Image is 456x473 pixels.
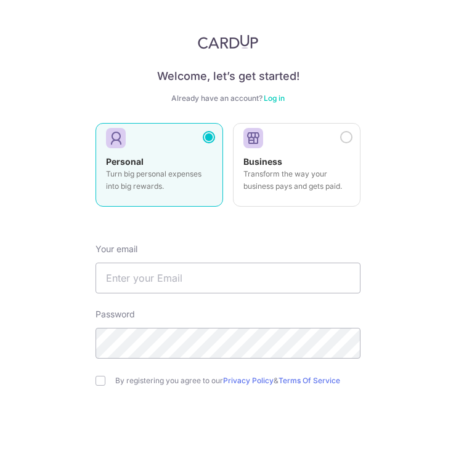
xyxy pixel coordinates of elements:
img: CardUp Logo [198,34,258,49]
strong: Personal [106,156,144,167]
div: Already have an account? [96,93,360,103]
h4: Welcome, let’s get started! [96,69,360,84]
p: Transform the way your business pays and gets paid. [243,168,350,193]
label: Password [96,308,135,320]
a: Terms Of Service [279,376,340,385]
p: Turn big personal expenses into big rewards. [106,168,213,193]
label: Your email [96,243,137,255]
label: By registering you agree to our & [115,376,360,386]
a: Log in [264,93,285,103]
iframe: reCAPTCHA [134,410,322,458]
a: Privacy Policy [223,376,274,385]
a: Personal Turn big personal expenses into big rewards. [96,123,223,214]
a: Business Transform the way your business pays and gets paid. [233,123,360,214]
strong: Business [243,156,282,167]
input: Enter your Email [96,263,360,293]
